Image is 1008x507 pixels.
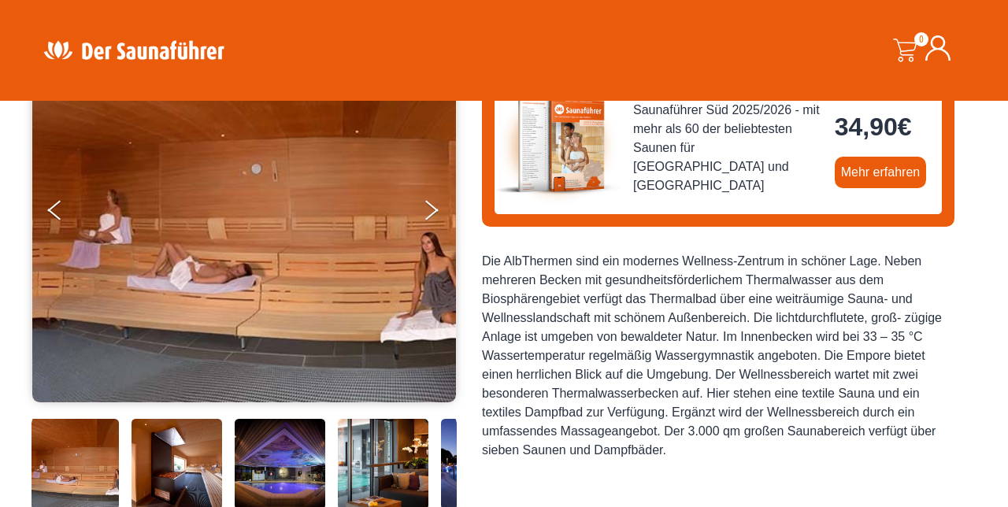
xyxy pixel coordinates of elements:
img: der-saunafuehrer-2025-sued.jpg [495,83,621,209]
span: € [898,113,912,141]
div: Die AlbThermen sind ein modernes Wellness-Zentrum in schöner Lage. Neben mehreren Becken mit gesu... [482,252,954,460]
span: 0 [914,32,928,46]
a: Mehr erfahren [835,157,927,188]
span: Saunaführer Süd 2025/2026 - mit mehr als 60 der beliebtesten Saunen für [GEOGRAPHIC_DATA] und [GE... [633,101,822,195]
button: Previous [48,194,87,233]
button: Next [422,194,461,233]
bdi: 34,90 [835,113,912,141]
